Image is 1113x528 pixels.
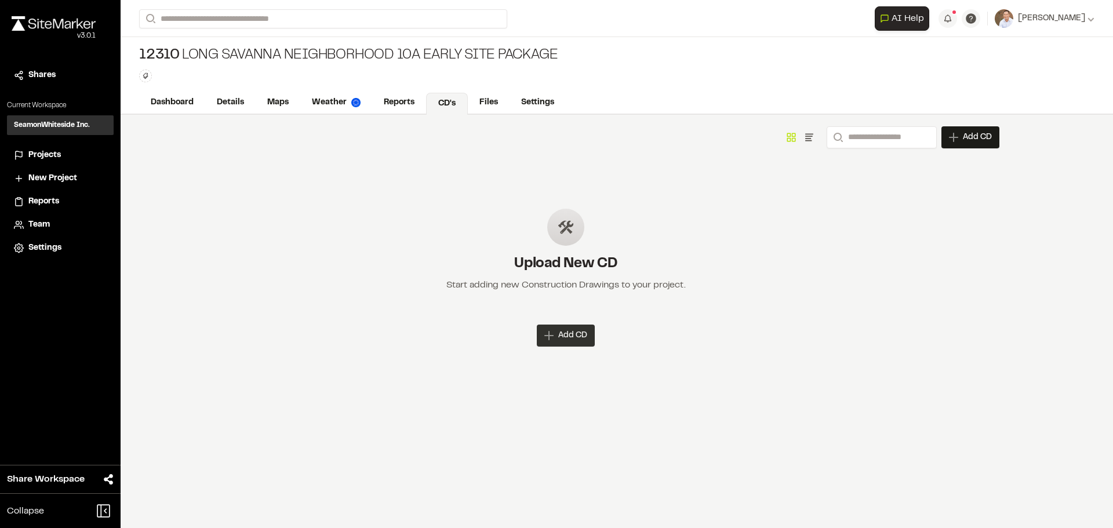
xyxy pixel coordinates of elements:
span: AI Help [892,12,924,26]
a: Shares [14,69,107,82]
a: Settings [14,242,107,254]
a: Reports [14,195,107,208]
img: rebrand.png [12,16,96,31]
div: Start adding new Construction Drawings to your project. [446,278,686,292]
a: New Project [14,172,107,185]
button: [PERSON_NAME] [995,9,1094,28]
span: Team [28,219,50,231]
div: Open AI Assistant [875,6,934,31]
div: Oh geez...please don't... [12,31,96,41]
a: Files [468,92,510,114]
span: Reports [28,195,59,208]
a: Reports [372,92,426,114]
a: Projects [14,149,107,162]
span: Collapse [7,504,44,518]
span: [PERSON_NAME] [1018,12,1085,25]
span: Shares [28,69,56,82]
a: Weather [300,92,372,114]
span: 12310 [139,46,180,65]
img: precipai.png [351,98,361,107]
button: Search [827,126,848,148]
a: CD's [426,93,468,115]
a: Settings [510,92,566,114]
h2: Upload New CD [446,255,686,274]
a: Team [14,219,107,231]
a: Dashboard [139,92,205,114]
a: Maps [256,92,300,114]
span: Share Workspace [7,472,85,486]
button: Edit Tags [139,70,152,82]
span: Projects [28,149,61,162]
button: Search [139,9,160,28]
span: Settings [28,242,61,254]
img: User [995,9,1013,28]
p: Current Workspace [7,100,114,111]
h3: SeamonWhiteside Inc. [14,120,90,130]
a: Details [205,92,256,114]
span: Add CD [963,132,992,143]
span: Add CD [558,330,587,341]
span: New Project [28,172,77,185]
button: Open AI Assistant [875,6,929,31]
div: Long Savanna Neighborhood 10A Early Site Package [139,46,558,65]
